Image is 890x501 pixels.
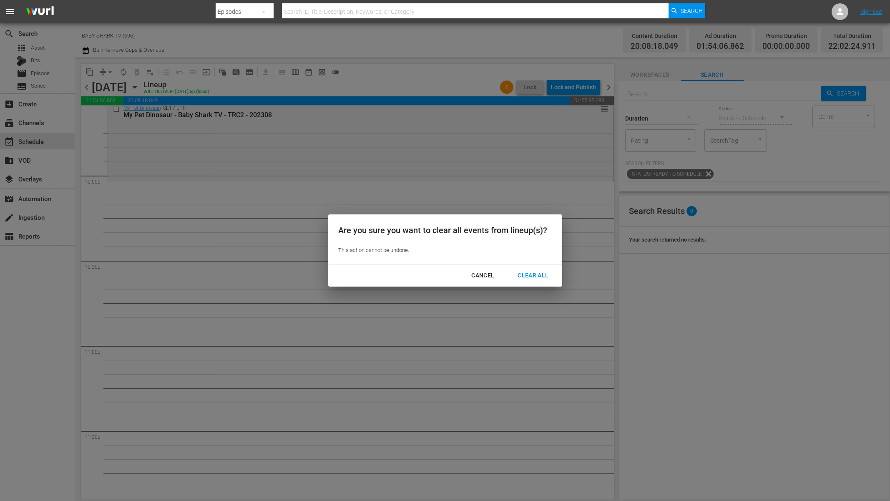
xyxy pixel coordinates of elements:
a: Sign Out [860,8,882,15]
span: Search [681,3,703,18]
div: Are you sure you want to clear all events from lineup(s)? [338,224,547,237]
div: Cancel [465,270,501,281]
span: menu [5,7,15,17]
button: Cancel [461,268,504,283]
p: This action cannot be undone. [338,247,547,254]
button: Clear All [508,268,558,283]
div: Clear All [511,270,555,281]
img: ans4CAIJ8jUAAAAAAAAAAAAAAAAAAAAAAAAgQb4GAAAAAAAAAAAAAAAAAAAAAAAAJMjXAAAAAAAAAAAAAAAAAAAAAAAAgAT5G... [20,2,60,22]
